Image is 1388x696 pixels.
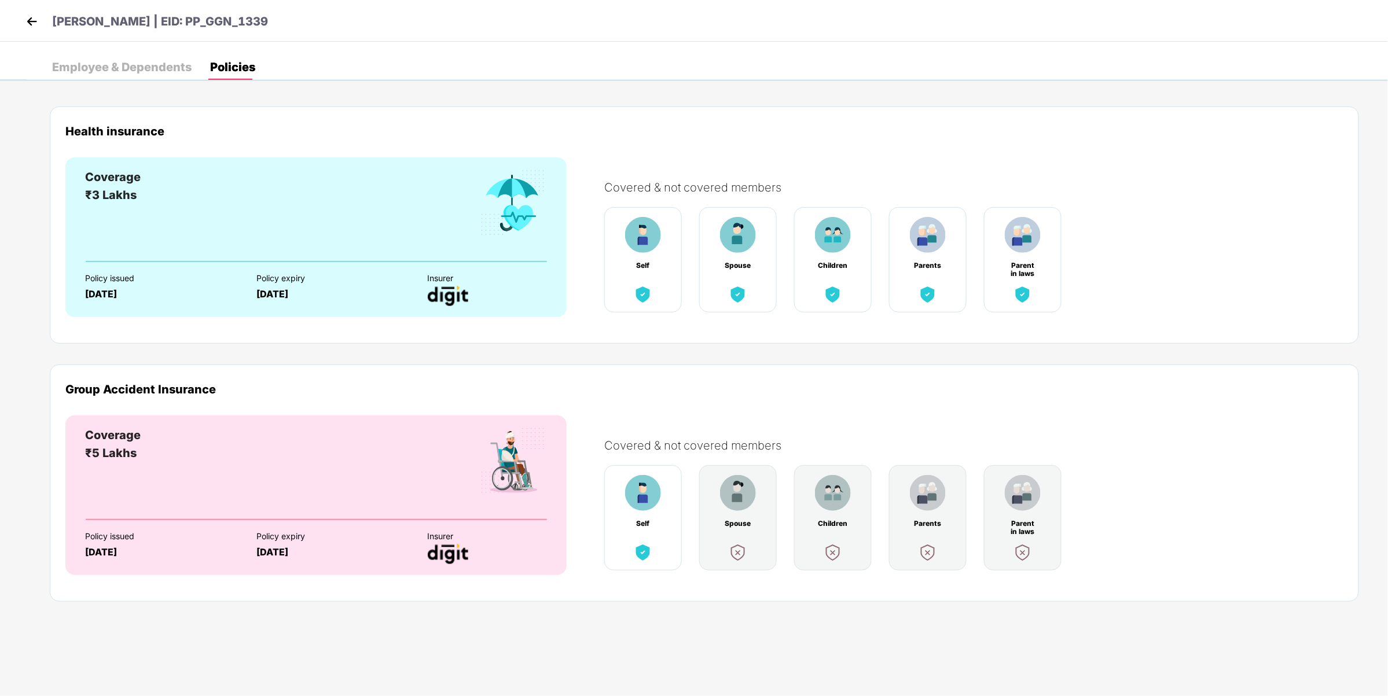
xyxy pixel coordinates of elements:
[815,217,851,253] img: benefitCardImg
[85,289,236,300] div: [DATE]
[720,475,756,511] img: benefitCardImg
[428,532,579,541] div: Insurer
[720,217,756,253] img: benefitCardImg
[604,439,1355,452] div: Covered & not covered members
[628,262,658,270] div: Self
[628,520,658,528] div: Self
[913,520,943,528] div: Parents
[85,188,137,202] span: ₹3 Lakhs
[65,124,1343,138] div: Health insurance
[1008,262,1038,270] div: Parent in laws
[256,289,407,300] div: [DATE]
[723,520,753,528] div: Spouse
[633,542,653,563] img: benefitCardImg
[913,262,943,270] div: Parents
[818,520,848,528] div: Children
[604,181,1355,194] div: Covered & not covered members
[428,544,468,564] img: InsurerLogo
[917,542,938,563] img: benefitCardImg
[256,532,407,541] div: Policy expiry
[633,284,653,305] img: benefitCardImg
[625,217,661,253] img: benefitCardImg
[910,217,946,253] img: benefitCardImg
[52,13,268,31] p: [PERSON_NAME] | EID: PP_GGN_1339
[256,547,407,558] div: [DATE]
[815,475,851,511] img: benefitCardImg
[85,446,137,460] span: ₹5 Lakhs
[822,284,843,305] img: benefitCardImg
[85,547,236,558] div: [DATE]
[1005,217,1041,253] img: benefitCardImg
[1012,284,1033,305] img: benefitCardImg
[1008,520,1038,528] div: Parent in laws
[479,426,547,496] img: benefitCardImg
[910,475,946,511] img: benefitCardImg
[917,284,938,305] img: benefitCardImg
[428,274,579,283] div: Insurer
[52,61,192,73] div: Employee & Dependents
[723,262,753,270] div: Spouse
[85,274,236,283] div: Policy issued
[1012,542,1033,563] img: benefitCardImg
[728,284,748,305] img: benefitCardImg
[23,13,41,30] img: back
[818,262,848,270] div: Children
[479,168,547,238] img: benefitCardImg
[85,426,141,444] div: Coverage
[1005,475,1041,511] img: benefitCardImg
[822,542,843,563] img: benefitCardImg
[625,475,661,511] img: benefitCardImg
[85,532,236,541] div: Policy issued
[728,542,748,563] img: benefitCardImg
[65,382,1343,396] div: Group Accident Insurance
[428,286,468,306] img: InsurerLogo
[85,168,141,186] div: Coverage
[256,274,407,283] div: Policy expiry
[210,61,255,73] div: Policies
